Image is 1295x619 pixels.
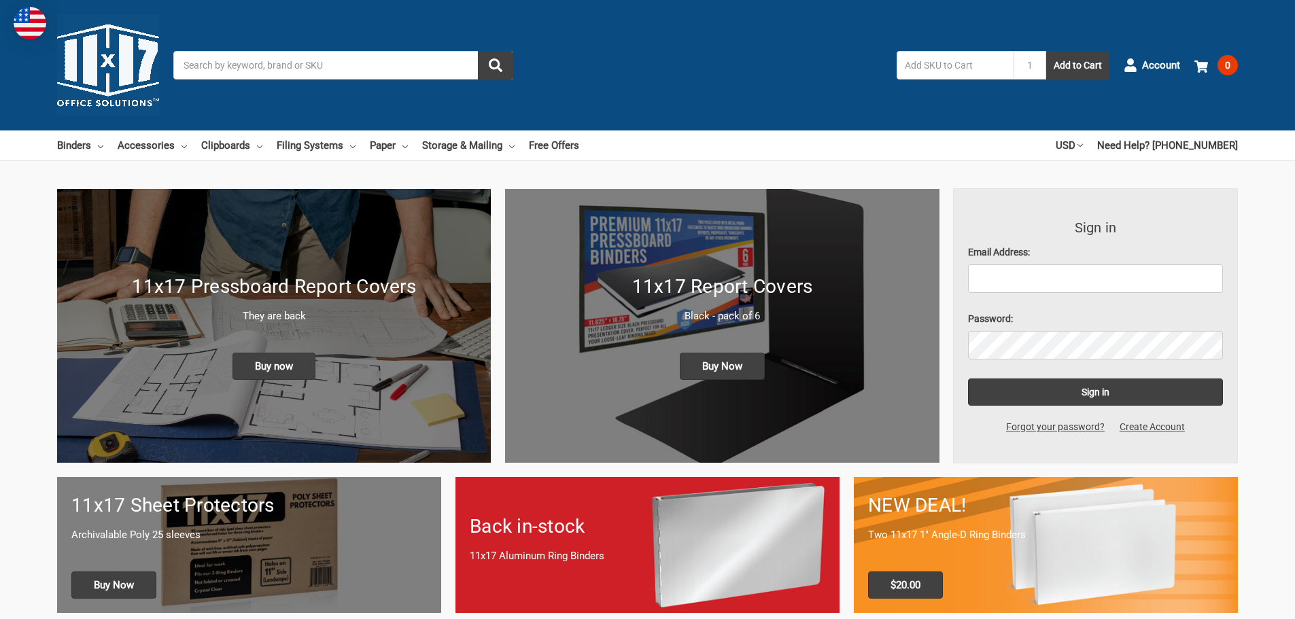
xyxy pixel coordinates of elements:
span: 0 [1218,55,1238,75]
span: $20.00 [868,571,943,599]
h3: Sign in [968,217,1224,238]
a: Clipboards [201,130,262,160]
input: Add SKU to Cart [897,51,1014,79]
input: Sign in [968,378,1224,406]
a: 11x17 Binder 2-pack only $20.00 NEW DEAL! Two 11x17 1" Angle-D Ring Binders $20.00 [854,477,1238,612]
img: 11x17.com [57,14,159,116]
h1: 11x17 Report Covers [519,272,925,301]
a: 11x17 sheet protectors 11x17 Sheet Protectors Archivalable Poly 25 sleeves Buy Now [57,477,441,612]
a: Need Help? [PHONE_NUMBER] [1097,130,1238,160]
p: Archivalable Poly 25 sleeves [71,527,427,543]
a: Create Account [1112,420,1192,434]
h1: 11x17 Sheet Protectors [71,491,427,520]
a: Free Offers [529,130,579,160]
a: Paper [370,130,408,160]
input: Search by keyword, brand or SKU [173,51,513,79]
p: Black - pack of 6 [519,308,925,324]
a: Filing Systems [277,130,356,160]
p: 11x17 Aluminum Ring Binders [470,548,825,564]
a: Accessories [118,130,187,160]
span: Buy now [232,353,315,380]
span: Account [1142,58,1180,73]
label: Password: [968,312,1224,326]
h1: Back in-stock [470,512,825,541]
img: New 11x17 Pressboard Binders [57,189,491,463]
p: They are back [71,308,477,324]
a: 11x17 Report Covers 11x17 Report Covers Black - pack of 6 Buy Now [505,189,939,463]
a: 0 [1194,48,1238,83]
iframe: Google Customer Reviews [1183,582,1295,619]
a: Forgot your password? [999,420,1112,434]
a: Back in-stock 11x17 Aluminum Ring Binders [455,477,840,612]
h1: NEW DEAL! [868,491,1224,520]
img: 11x17 Report Covers [505,189,939,463]
label: Email Address: [968,245,1224,260]
a: New 11x17 Pressboard Binders 11x17 Pressboard Report Covers They are back Buy now [57,189,491,463]
img: duty and tax information for United States [14,7,46,39]
span: Buy Now [680,353,765,380]
a: USD [1056,130,1083,160]
button: Add to Cart [1046,51,1109,79]
a: Storage & Mailing [422,130,515,160]
a: Account [1124,48,1180,83]
p: Two 11x17 1" Angle-D Ring Binders [868,527,1224,543]
span: Buy Now [71,571,156,599]
h1: 11x17 Pressboard Report Covers [71,272,477,301]
a: Binders [57,130,103,160]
